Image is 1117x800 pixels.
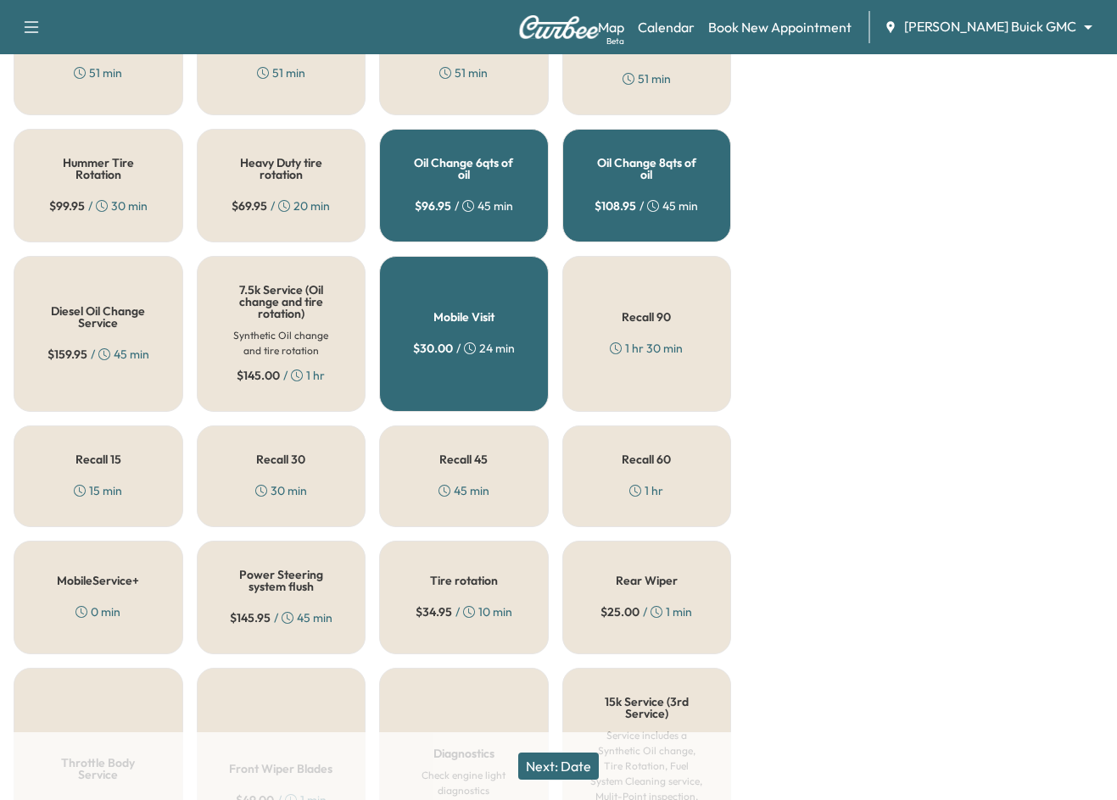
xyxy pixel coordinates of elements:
h5: Hummer Tire Rotation [42,157,155,181]
span: $ 99.95 [49,197,85,214]
h5: 15k Service (3rd Service) [590,696,704,719]
h5: 7.5k Service (Oil change and tire rotation) [225,284,338,319]
span: $ 30.00 [413,340,453,357]
div: / 30 min [49,197,148,214]
a: Book New Appointment [708,17,852,37]
div: 1 hr 30 min [610,340,683,357]
img: Curbee Logo [518,15,600,39]
span: $ 159.95 [47,346,87,363]
div: 51 min [74,64,122,81]
div: 0 min [75,603,120,620]
div: / 45 min [415,197,513,214]
h5: Heavy Duty tire rotation [225,157,338,181]
a: Calendar [638,17,695,37]
span: $ 108.95 [595,197,636,214]
h5: Recall 45 [439,453,488,465]
div: 30 min [255,482,307,499]
div: / 45 min [595,197,698,214]
div: 15 min [74,482,122,499]
h5: Oil Change 8qts of oil [590,157,704,181]
span: $ 96.95 [415,197,451,214]
h5: Rear Wiper [616,575,678,586]
div: 51 min [257,64,305,81]
span: $ 25.00 [600,603,639,620]
span: $ 145.95 [230,609,271,626]
h5: Power Steering system flush [225,569,338,592]
div: / 45 min [47,346,149,363]
h5: MobileService+ [57,575,139,586]
h5: Recall 30 [256,453,305,465]
div: / 20 min [232,197,330,214]
div: / 10 min [416,603,512,620]
div: Beta [606,35,624,47]
div: / 45 min [230,609,332,626]
h5: Tire rotation [430,575,498,586]
a: MapBeta [598,17,624,37]
h5: Recall 90 [622,311,671,323]
h5: Recall 60 [622,453,671,465]
span: $ 34.95 [416,603,452,620]
div: / 24 min [413,340,515,357]
button: Next: Date [518,753,599,780]
h5: Recall 15 [75,453,121,465]
div: 51 min [439,64,488,81]
div: 45 min [438,482,489,499]
h6: Synthetic Oil change and tire rotation [225,328,338,358]
h5: Mobile Visit [433,311,494,323]
div: 51 min [623,70,671,87]
div: / 1 hr [237,367,325,384]
span: $ 145.00 [237,367,280,384]
h5: Oil Change 6qts of oil [407,157,521,181]
span: [PERSON_NAME] Buick GMC [904,17,1076,36]
div: 1 hr [629,482,663,499]
div: / 1 min [600,603,692,620]
span: $ 69.95 [232,197,267,214]
h5: Diesel Oil Change Service [42,305,155,329]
